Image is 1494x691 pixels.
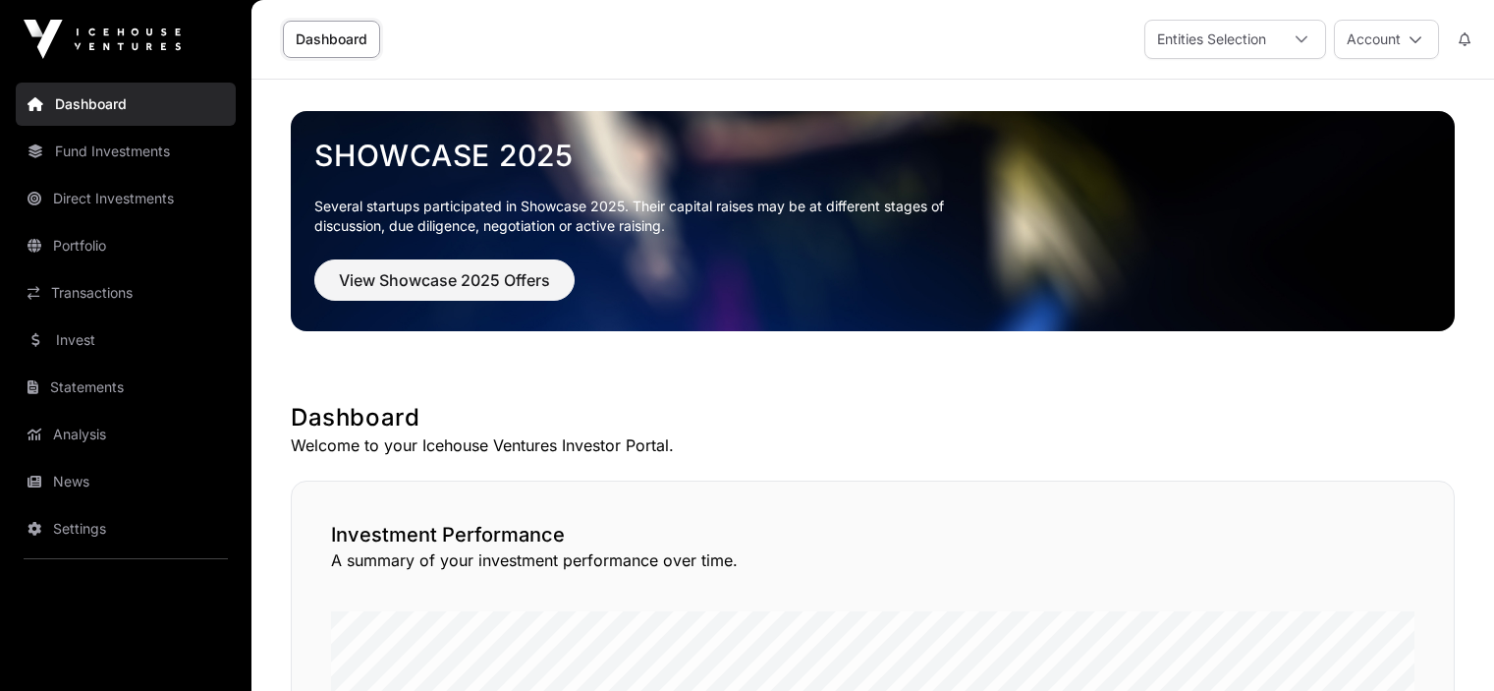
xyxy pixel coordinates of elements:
h1: Dashboard [291,402,1455,433]
a: Transactions [16,271,236,315]
a: Settings [16,507,236,550]
img: Icehouse Ventures Logo [24,20,181,59]
div: Entities Selection [1145,21,1278,58]
a: Dashboard [283,21,380,58]
button: Account [1334,20,1439,59]
a: Direct Investments [16,177,236,220]
a: Dashboard [16,83,236,126]
img: Showcase 2025 [291,111,1455,331]
iframe: Chat Widget [1396,597,1494,691]
button: View Showcase 2025 Offers [314,259,575,301]
a: Portfolio [16,224,236,267]
a: View Showcase 2025 Offers [314,279,575,299]
a: News [16,460,236,503]
p: Welcome to your Icehouse Ventures Investor Portal. [291,433,1455,457]
h2: Investment Performance [331,521,1414,548]
a: Showcase 2025 [314,138,1431,173]
a: Invest [16,318,236,362]
a: Fund Investments [16,130,236,173]
p: A summary of your investment performance over time. [331,548,1414,572]
p: Several startups participated in Showcase 2025. Their capital raises may be at different stages o... [314,197,974,236]
span: View Showcase 2025 Offers [339,268,550,292]
a: Statements [16,366,236,409]
a: Analysis [16,413,236,456]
